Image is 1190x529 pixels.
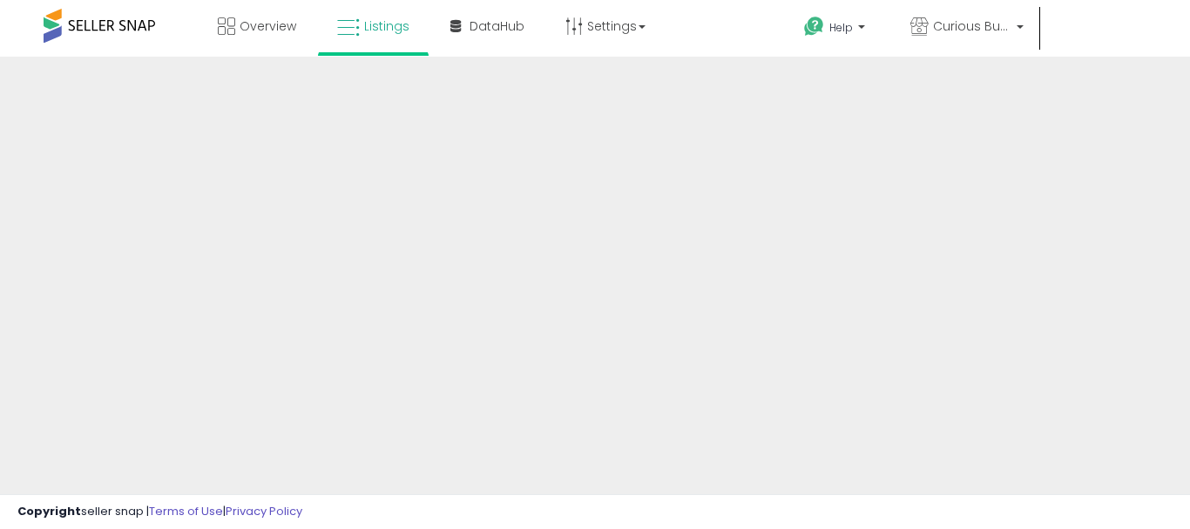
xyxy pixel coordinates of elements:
[933,17,1011,35] span: Curious Buy Nature
[364,17,409,35] span: Listings
[790,3,882,57] a: Help
[829,20,853,35] span: Help
[470,17,524,35] span: DataHub
[149,503,223,519] a: Terms of Use
[17,503,81,519] strong: Copyright
[226,503,302,519] a: Privacy Policy
[803,16,825,37] i: Get Help
[240,17,296,35] span: Overview
[17,504,302,520] div: seller snap | |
